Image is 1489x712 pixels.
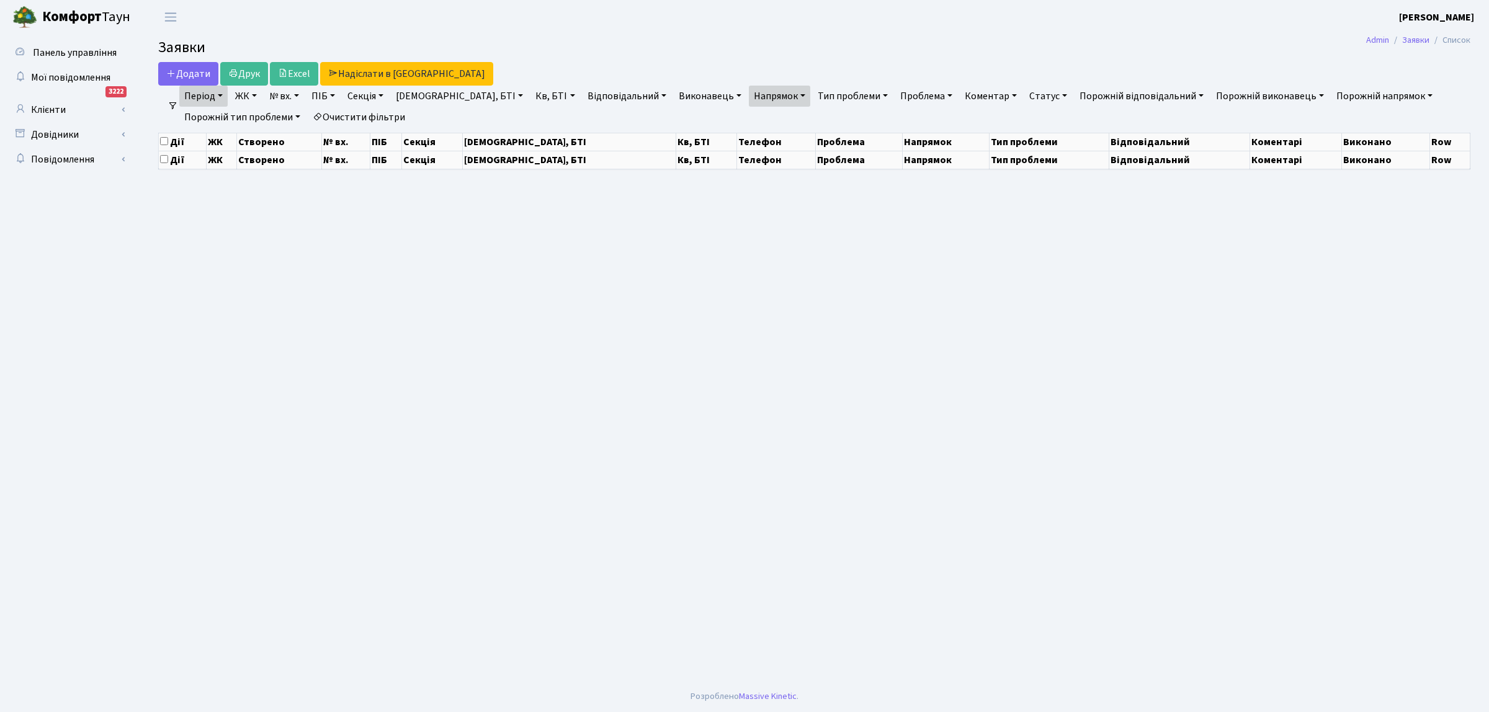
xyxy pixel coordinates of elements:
a: Повідомлення [6,147,130,172]
button: Переключити навігацію [155,7,186,27]
th: Дії [159,133,207,151]
th: Телефон [736,151,816,169]
th: Кв, БТІ [676,151,736,169]
th: Коментарі [1250,151,1342,169]
span: Таун [42,7,130,28]
li: Список [1429,33,1470,47]
span: Мої повідомлення [31,71,110,84]
a: Довідники [6,122,130,147]
th: № вх. [321,133,370,151]
a: Панель управління [6,40,130,65]
a: Напрямок [749,86,810,107]
a: Статус [1024,86,1072,107]
a: Порожній тип проблеми [179,107,305,128]
a: Мої повідомлення3222 [6,65,130,90]
a: Порожній відповідальний [1075,86,1209,107]
a: Коментар [960,86,1022,107]
th: Напрямок [903,151,990,169]
a: Admin [1366,33,1389,47]
th: Row [1430,133,1470,151]
a: Надіслати в [GEOGRAPHIC_DATA] [320,62,493,86]
th: Коментарі [1250,133,1342,151]
b: Комфорт [42,7,102,27]
img: logo.png [12,5,37,30]
a: Очистити фільтри [308,107,410,128]
th: Дії [159,151,207,169]
a: Клієнти [6,97,130,122]
a: Excel [270,62,318,86]
a: [DEMOGRAPHIC_DATA], БТІ [391,86,528,107]
th: Тип проблеми [990,151,1109,169]
th: Тип проблеми [990,133,1109,151]
th: ЖК [206,133,236,151]
a: Додати [158,62,218,86]
th: Кв, БТІ [676,133,736,151]
th: Створено [237,133,321,151]
a: Порожній напрямок [1331,86,1438,107]
span: Заявки [158,37,205,58]
th: ПІБ [370,151,402,169]
a: [PERSON_NAME] [1399,10,1474,25]
div: Розроблено . [691,690,798,703]
th: Відповідальний [1109,151,1250,169]
a: Заявки [1402,33,1429,47]
a: Порожній виконавець [1211,86,1329,107]
th: [DEMOGRAPHIC_DATA], БТІ [462,151,676,169]
b: [PERSON_NAME] [1399,11,1474,24]
span: Додати [166,67,210,81]
div: 3222 [105,86,127,97]
a: Проблема [895,86,957,107]
span: Панель управління [33,46,117,60]
th: Телефон [736,133,816,151]
th: Секція [402,151,462,169]
th: Виконано [1342,133,1430,151]
nav: breadcrumb [1348,27,1489,53]
a: ПІБ [306,86,340,107]
th: Проблема [816,151,903,169]
a: Секція [342,86,388,107]
th: ПІБ [370,133,402,151]
a: Тип проблеми [813,86,893,107]
th: Виконано [1342,151,1430,169]
a: Відповідальний [583,86,671,107]
a: Друк [220,62,268,86]
th: Відповідальний [1109,133,1250,151]
a: Період [179,86,228,107]
a: № вх. [264,86,304,107]
th: [DEMOGRAPHIC_DATA], БТІ [462,133,676,151]
th: Створено [237,151,321,169]
th: Row [1430,151,1470,169]
a: ЖК [230,86,262,107]
th: Секція [402,133,462,151]
th: Напрямок [903,133,990,151]
th: ЖК [206,151,236,169]
a: Виконавець [674,86,746,107]
a: Кв, БТІ [530,86,579,107]
th: № вх. [321,151,370,169]
a: Massive Kinetic [739,690,797,703]
th: Проблема [816,133,903,151]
